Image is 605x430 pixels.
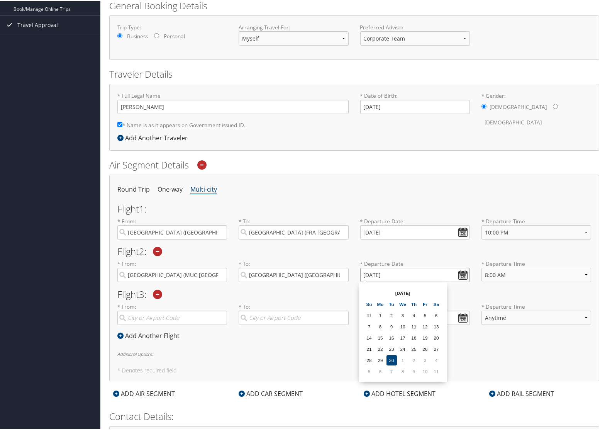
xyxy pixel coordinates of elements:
[490,99,547,113] label: [DEMOGRAPHIC_DATA]
[109,66,599,80] h2: Traveler Details
[117,182,150,195] li: Round Trip
[117,259,227,281] label: * From:
[420,320,430,331] td: 12
[239,267,348,281] input: City or Airport Code
[239,22,348,30] label: Arranging Travel For:
[117,203,591,212] h2: Flight 1 :
[360,267,470,281] input: MM/DD/YYYY
[190,182,217,195] li: Multi-city
[360,216,470,224] label: * Departure Date
[481,267,591,281] select: * Departure Time
[485,114,542,129] label: [DEMOGRAPHIC_DATA]
[364,298,375,308] th: Su
[117,330,183,339] div: Add Another Flight
[485,388,558,397] div: ADD RAIL SEGMENT
[420,309,430,320] td: 5
[375,298,386,308] th: Mo
[409,309,419,320] td: 4
[409,354,419,364] td: 2
[420,331,430,342] td: 19
[117,351,591,355] h6: Additional Options:
[420,365,430,376] td: 10
[398,343,408,353] td: 24
[364,331,375,342] td: 14
[398,365,408,376] td: 8
[117,309,227,324] input: City or Airport Code
[364,309,375,320] td: 31
[481,309,591,324] select: * Departure Time
[117,216,227,238] label: * From:
[117,22,227,30] label: Trip Type:
[386,343,397,353] td: 23
[360,22,470,30] label: Preferred Advisor
[239,216,348,238] label: * To:
[409,343,419,353] td: 25
[420,343,430,353] td: 26
[117,117,246,131] label: * Name is as it appears on Government issued ID.
[17,14,58,34] span: Travel Approval
[360,91,470,113] label: * Date of Birth:
[360,99,470,113] input: * Date of Birth:
[117,132,191,141] div: Add Another Traveler
[481,91,591,129] label: * Gender:
[375,354,386,364] td: 29
[117,121,122,126] input: * Name is as it appears on Government issued ID.
[239,309,348,324] input: City or Airport Code
[109,388,179,397] div: ADD AIR SEGMENT
[398,298,408,308] th: We
[239,259,348,281] label: * To:
[360,259,470,267] label: * Departure Date
[164,31,185,39] label: Personal
[481,302,591,330] label: * Departure Time
[364,354,375,364] td: 28
[117,302,227,324] label: * From:
[420,298,430,308] th: Fr
[360,388,440,397] div: ADD HOTEL SEGMENT
[375,331,386,342] td: 15
[409,298,419,308] th: Th
[553,103,558,108] input: * Gender:[DEMOGRAPHIC_DATA][DEMOGRAPHIC_DATA]
[431,343,442,353] td: 27
[386,354,397,364] td: 30
[398,320,408,331] td: 10
[375,287,430,297] th: [DATE]
[481,259,591,287] label: * Departure Time
[117,99,349,113] input: * Full Legal Name
[481,103,486,108] input: * Gender:[DEMOGRAPHIC_DATA][DEMOGRAPHIC_DATA]
[398,331,408,342] td: 17
[398,309,408,320] td: 3
[360,224,470,238] input: MM/DD/YYYY
[158,182,183,195] li: One-way
[375,320,386,331] td: 8
[117,91,349,113] label: * Full Legal Name
[386,331,397,342] td: 16
[386,309,397,320] td: 2
[386,298,397,308] th: Tu
[117,224,227,238] input: City or Airport Code
[409,331,419,342] td: 18
[364,365,375,376] td: 5
[409,365,419,376] td: 9
[481,224,591,238] select: * Departure Time
[431,320,442,331] td: 13
[239,224,348,238] input: City or Airport Code
[117,246,591,255] h2: Flight 2 :
[364,343,375,353] td: 21
[109,157,599,170] h2: Air Segment Details
[375,343,386,353] td: 22
[431,309,442,320] td: 6
[375,309,386,320] td: 1
[117,367,591,372] h5: * Denotes required field
[386,320,397,331] td: 9
[109,409,599,422] h2: Contact Details:
[481,216,591,245] label: * Departure Time
[117,267,227,281] input: City or Airport Code
[409,320,419,331] td: 11
[235,388,307,397] div: ADD CAR SEGMENT
[127,31,148,39] label: Business
[398,354,408,364] td: 1
[431,354,442,364] td: 4
[386,365,397,376] td: 7
[364,320,375,331] td: 7
[117,289,591,298] h2: Flight 3 :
